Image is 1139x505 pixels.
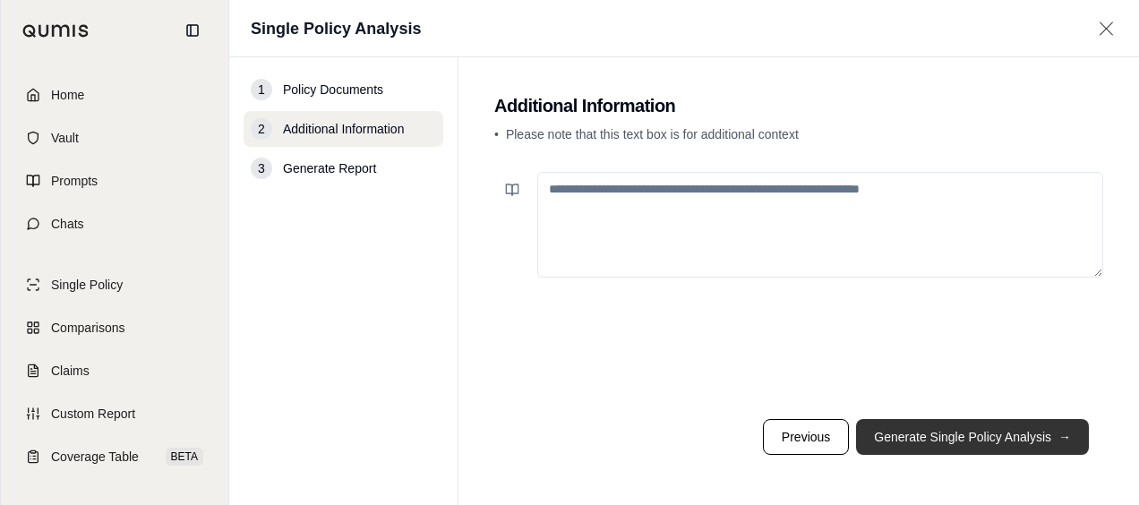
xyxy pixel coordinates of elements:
span: → [1058,428,1071,446]
span: Home [51,86,84,104]
img: Qumis Logo [22,24,90,38]
a: Home [12,75,218,115]
div: 3 [251,158,272,179]
button: Previous [763,419,849,455]
a: Chats [12,204,218,244]
a: Custom Report [12,394,218,433]
a: Single Policy [12,265,218,304]
span: Prompts [51,172,98,190]
h1: Single Policy Analysis [251,16,421,41]
span: Policy Documents [283,81,383,98]
a: Claims [12,351,218,390]
span: Coverage Table [51,448,139,466]
span: Generate Report [283,159,376,177]
span: Comparisons [51,319,124,337]
a: Comparisons [12,308,218,347]
a: Coverage TableBETA [12,437,218,476]
span: Vault [51,129,79,147]
a: Prompts [12,161,218,201]
button: Collapse sidebar [178,16,207,45]
span: BETA [166,448,203,466]
span: Single Policy [51,276,123,294]
span: Custom Report [51,405,135,423]
span: Please note that this text box is for additional context [506,127,799,141]
span: Claims [51,362,90,380]
span: Chats [51,215,84,233]
h2: Additional Information [494,93,1103,118]
span: Additional Information [283,120,404,138]
button: Generate Single Policy Analysis→ [856,419,1089,455]
div: 2 [251,118,272,140]
div: 1 [251,79,272,100]
span: • [494,127,499,141]
a: Vault [12,118,218,158]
